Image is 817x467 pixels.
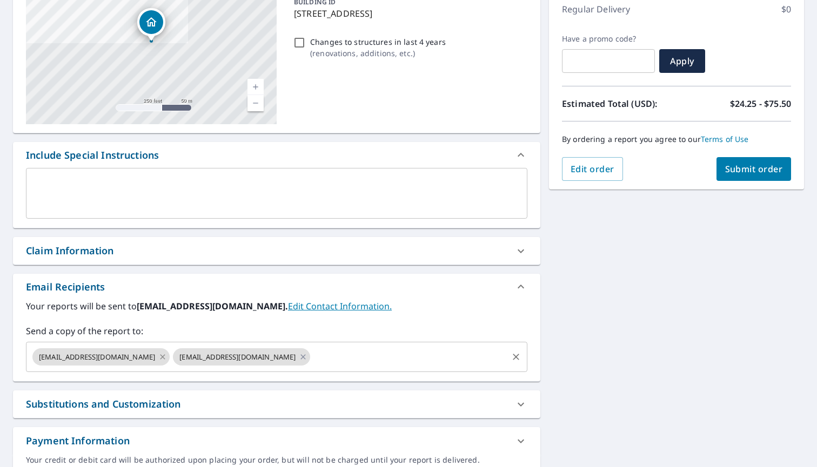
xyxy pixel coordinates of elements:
div: Email Recipients [26,280,105,294]
a: EditContactInfo [288,300,392,312]
div: Substitutions and Customization [26,397,181,411]
p: Estimated Total (USD): [562,97,677,110]
p: [STREET_ADDRESS] [294,7,523,20]
div: Include Special Instructions [13,142,540,168]
div: Email Recipients [13,274,540,300]
a: Current Level 17, Zoom Out [247,95,264,111]
p: Regular Delivery [562,3,630,16]
button: Clear [508,349,524,364]
span: [EMAIL_ADDRESS][DOMAIN_NAME] [32,352,162,362]
label: Your reports will be sent to [26,300,527,313]
div: [EMAIL_ADDRESS][DOMAIN_NAME] [32,348,170,366]
div: Claim Information [26,243,114,258]
p: ( renovations, additions, etc. ) [310,48,446,59]
label: Send a copy of the report to: [26,324,527,337]
p: $0 [781,3,791,16]
label: Have a promo code? [562,34,655,44]
span: Apply [668,55,697,67]
a: Terms of Use [701,134,749,144]
span: [EMAIL_ADDRESS][DOMAIN_NAME] [173,352,302,362]
a: Current Level 17, Zoom In [247,79,264,95]
p: By ordering a report you agree to our [562,134,791,144]
button: Apply [659,49,705,73]
span: Edit order [571,163,614,175]
button: Submit order [716,157,792,181]
div: Payment Information [13,427,540,455]
p: $24.25 - $75.50 [730,97,791,110]
div: Dropped pin, building 1, Residential property, 1505 Pinewood Ct Longmont, CO 80504 [137,8,165,42]
div: Include Special Instructions [26,148,159,163]
p: Changes to structures in last 4 years [310,36,446,48]
div: Substitutions and Customization [13,390,540,418]
b: [EMAIL_ADDRESS][DOMAIN_NAME]. [137,300,288,312]
div: [EMAIL_ADDRESS][DOMAIN_NAME] [173,348,310,366]
div: Payment Information [26,434,130,448]
button: Edit order [562,157,623,181]
div: Claim Information [13,237,540,265]
span: Submit order [725,163,783,175]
